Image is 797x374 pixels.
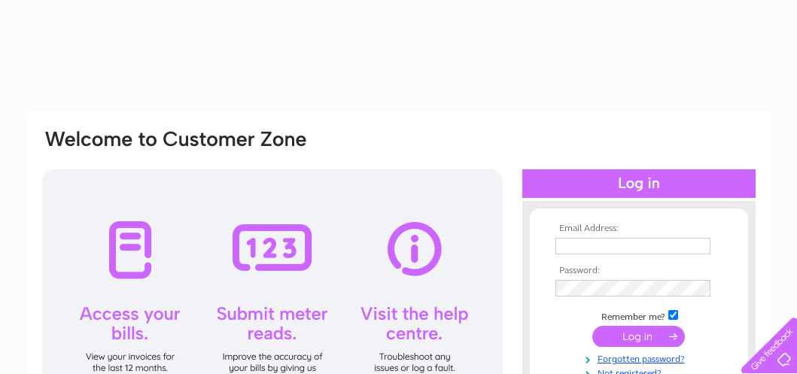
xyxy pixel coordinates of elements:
th: Password: [552,266,726,276]
input: Submit [592,326,685,347]
td: Remember me? [552,308,726,323]
th: Email Address: [552,223,726,234]
a: Forgotten password? [555,351,726,365]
